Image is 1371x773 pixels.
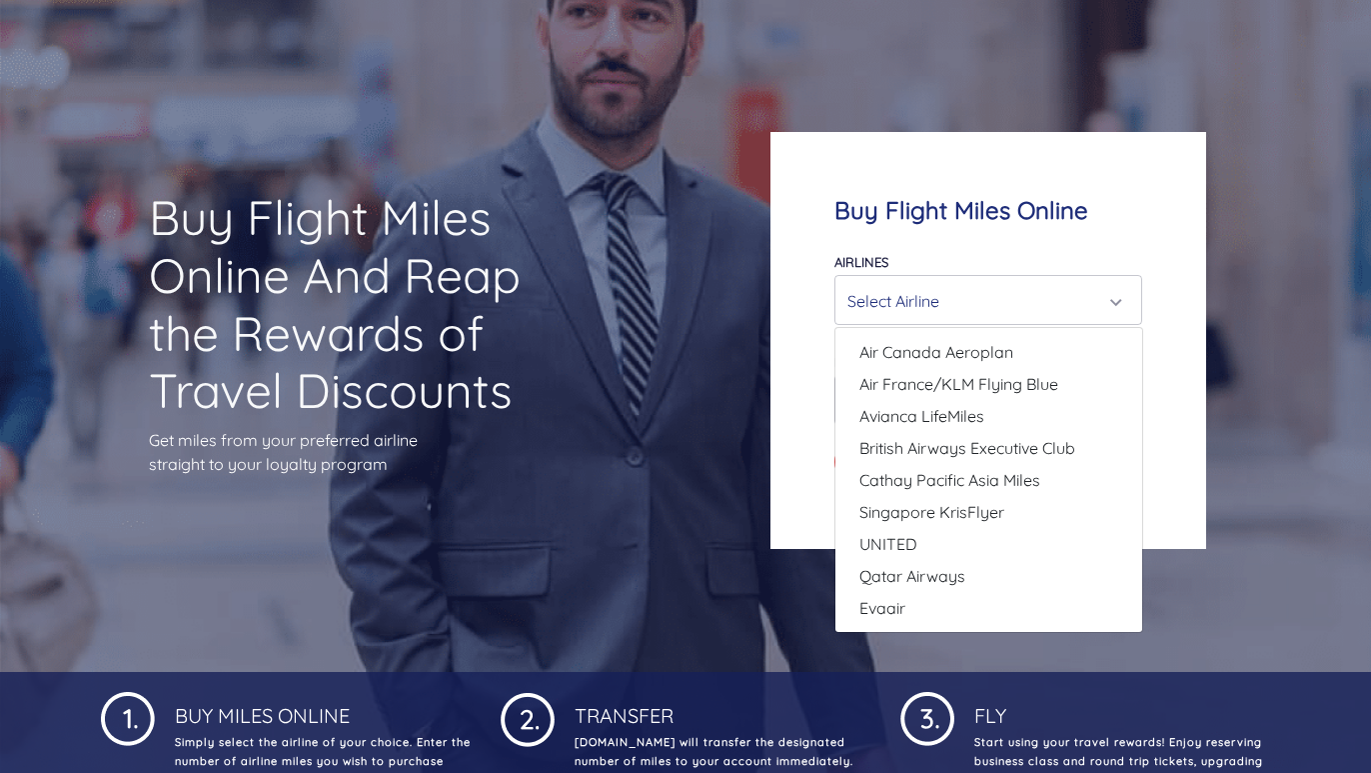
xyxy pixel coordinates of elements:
[847,282,1118,320] div: Select Airline
[834,254,888,270] label: Airlines
[859,500,1004,524] span: Singapore KrisFlyer
[859,532,917,556] span: UNITED
[970,688,1270,728] h4: Fly
[834,275,1143,325] button: Select Airline
[859,564,965,588] span: Qatar Airways
[834,196,1143,225] h4: Buy Flight Miles Online
[859,372,1058,396] span: Air France/KLM Flying Blue
[859,468,1040,492] span: Cathay Pacific Asia Miles
[149,428,602,476] p: Get miles from your preferred airline straight to your loyalty program
[900,688,954,746] img: 1
[859,436,1075,460] span: British Airways Executive Club
[171,688,471,728] h4: Buy Miles Online
[859,340,1013,364] span: Air Canada Aeroplan
[859,596,905,620] span: Evaair
[101,688,155,746] img: 1
[571,688,870,728] h4: Transfer
[501,688,555,747] img: 1
[859,404,984,428] span: Avianca LifeMiles
[149,189,602,419] h1: Buy Flight Miles Online And Reap the Rewards of Travel Discounts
